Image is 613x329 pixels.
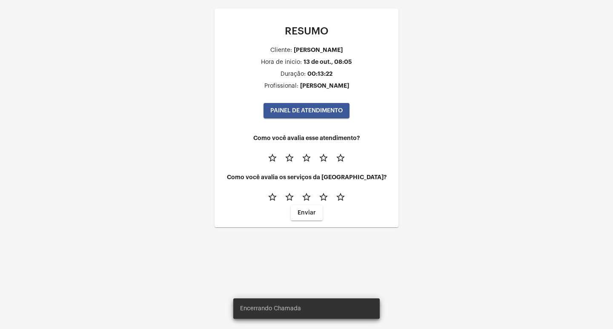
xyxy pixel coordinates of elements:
[284,153,295,163] mat-icon: star_border
[301,153,312,163] mat-icon: star_border
[270,108,343,114] span: PAINEL DE ATENDIMENTO
[304,59,352,65] div: 13 de out., 08:05
[335,153,346,163] mat-icon: star_border
[221,174,392,180] h4: Como você avalia os serviços da [GEOGRAPHIC_DATA]?
[264,103,349,118] button: PAINEL DE ATENDIMENTO
[270,47,292,54] div: Cliente:
[221,26,392,37] p: RESUMO
[318,153,329,163] mat-icon: star_border
[267,153,278,163] mat-icon: star_border
[307,71,332,77] div: 00:13:22
[301,192,312,202] mat-icon: star_border
[298,210,316,216] span: Enviar
[267,192,278,202] mat-icon: star_border
[261,59,302,66] div: Hora de inicio:
[221,135,392,141] h4: Como você avalia esse atendimento?
[284,192,295,202] mat-icon: star_border
[318,192,329,202] mat-icon: star_border
[300,83,349,89] div: [PERSON_NAME]
[264,83,298,89] div: Profissional:
[291,205,323,220] button: Enviar
[335,192,346,202] mat-icon: star_border
[240,304,301,313] span: Encerrando Chamada
[281,71,306,77] div: Duração:
[294,47,343,53] div: [PERSON_NAME]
